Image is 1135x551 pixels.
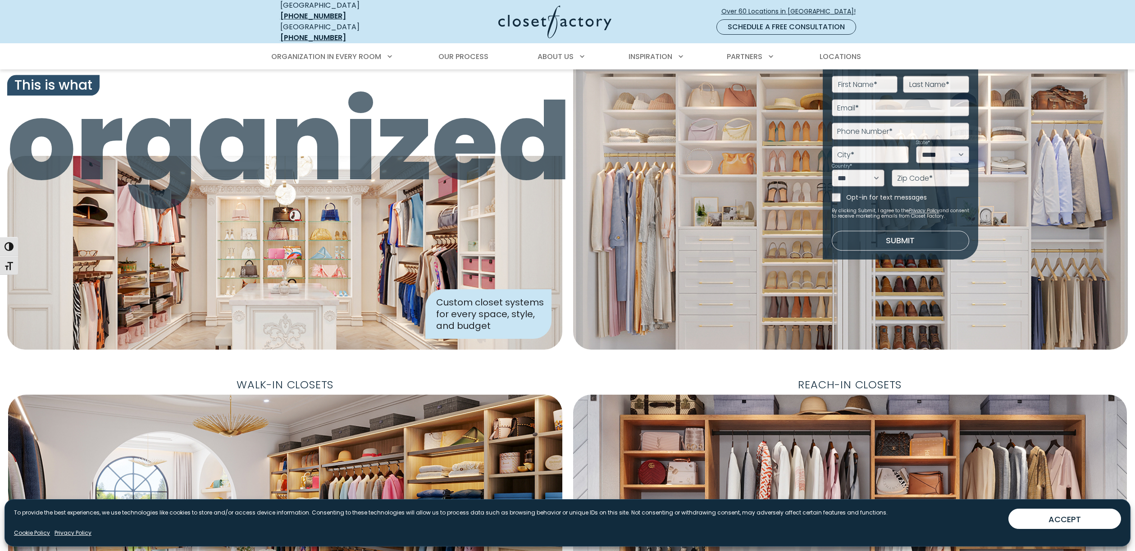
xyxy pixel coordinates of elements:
[727,51,762,62] span: Partners
[498,5,611,38] img: Closet Factory Logo
[280,32,346,43] a: [PHONE_NUMBER]
[791,375,909,395] span: Reach-In Closets
[55,529,91,537] a: Privacy Policy
[721,4,863,19] a: Over 60 Locations in [GEOGRAPHIC_DATA]!
[538,51,574,62] span: About Us
[265,44,871,69] nav: Primary Menu
[271,51,381,62] span: Organization in Every Room
[438,51,488,62] span: Our Process
[1008,509,1121,529] button: ACCEPT
[425,289,552,339] div: Custom closet systems for every space, style, and budget
[629,51,672,62] span: Inspiration
[820,51,861,62] span: Locations
[14,529,50,537] a: Cookie Policy
[280,11,346,21] a: [PHONE_NUMBER]
[7,156,562,350] img: Closet Factory designed closet
[716,19,856,35] a: Schedule a Free Consultation
[14,509,888,517] p: To provide the best experiences, we use technologies like cookies to store and/or access device i...
[7,88,562,196] span: organized
[280,22,411,43] div: [GEOGRAPHIC_DATA]
[721,7,863,16] span: Over 60 Locations in [GEOGRAPHIC_DATA]!
[229,375,341,395] span: Walk-In Closets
